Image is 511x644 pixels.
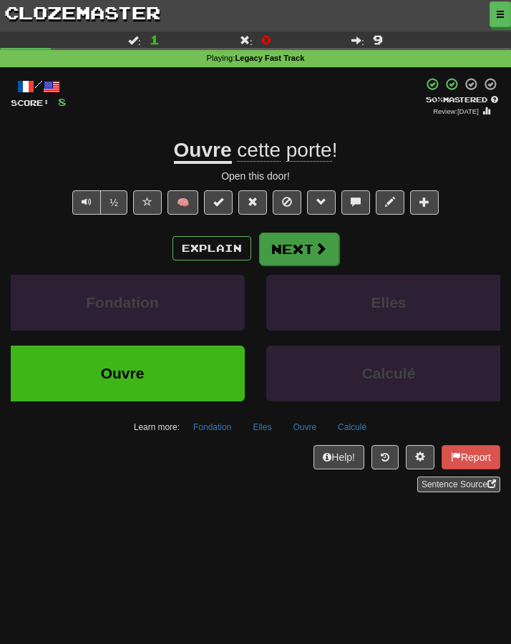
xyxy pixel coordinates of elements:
span: Fondation [86,294,158,311]
span: : [351,35,364,45]
div: Open this door! [11,169,500,183]
button: Elles [266,275,511,331]
button: Help! [313,445,364,469]
button: Elles [245,416,279,438]
span: Ouvre [101,365,145,381]
div: Mastered [423,94,500,104]
button: Fondation [185,416,239,438]
span: 50 % [426,95,443,104]
button: Ouvre [285,416,324,438]
button: Edit sentence (alt+d) [376,190,404,215]
span: porte [286,139,332,162]
span: Elles [371,294,406,311]
span: : [128,35,141,45]
button: Grammar (alt+g) [307,190,336,215]
small: Review: [DATE] [433,107,479,115]
button: Next [259,233,339,265]
button: Set this sentence to 100% Mastered (alt+m) [204,190,233,215]
div: / [11,77,67,95]
a: Sentence Source [417,477,500,492]
button: Report [442,445,500,469]
span: 9 [373,32,383,47]
span: 0 [261,32,271,47]
span: 1 [150,32,160,47]
button: Play sentence audio (ctl+space) [72,190,101,215]
span: 8 [58,96,67,108]
span: Calculé [362,365,416,381]
button: Explain [172,236,251,260]
button: ½ [100,190,127,215]
button: Reset to 0% Mastered (alt+r) [238,190,267,215]
span: ! [232,139,338,162]
span: Score: [11,98,49,107]
span: cette [237,139,281,162]
button: 🧠 [167,190,198,215]
button: Add to collection (alt+a) [410,190,439,215]
div: Text-to-speech controls [69,190,127,222]
button: Calculé [330,416,374,438]
span: : [240,35,253,45]
button: Favorite sentence (alt+f) [133,190,162,215]
small: Learn more: [134,422,180,432]
button: Discuss sentence (alt+u) [341,190,370,215]
button: Calculé [266,346,511,401]
u: Ouvre [174,139,232,164]
strong: Legacy Fast Track [235,54,304,62]
button: Round history (alt+y) [371,445,399,469]
button: Ignore sentence (alt+i) [273,190,301,215]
